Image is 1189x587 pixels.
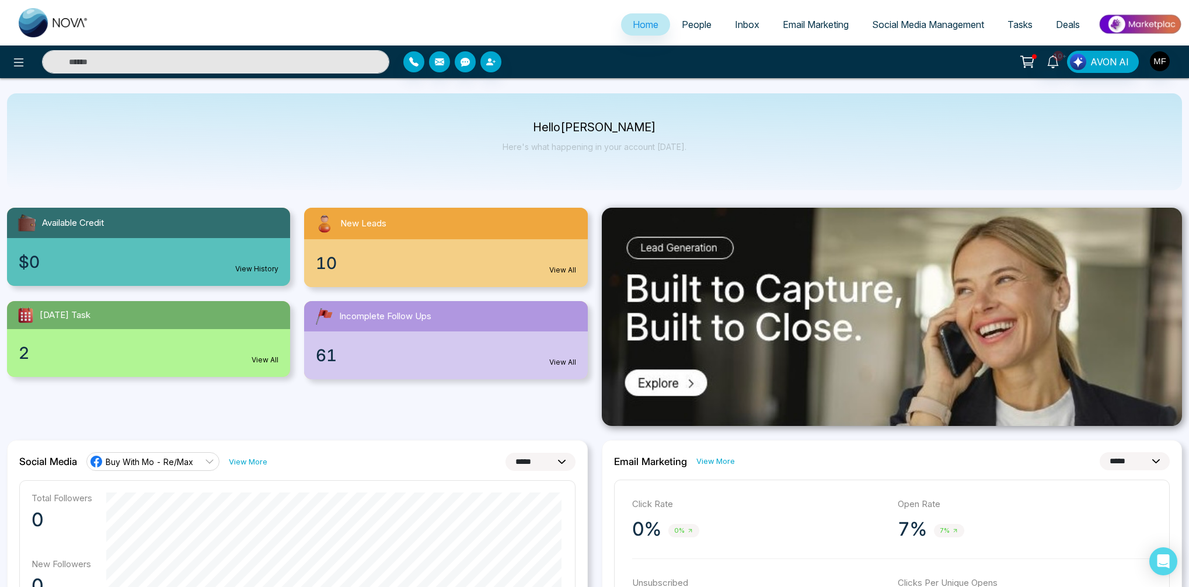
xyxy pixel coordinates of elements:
[297,208,594,287] a: New Leads10View All
[313,212,336,235] img: newLeads.svg
[1150,51,1170,71] img: User Avatar
[316,343,337,368] span: 61
[42,216,104,230] span: Available Credit
[503,123,686,132] p: Hello [PERSON_NAME]
[252,355,278,365] a: View All
[632,498,886,511] p: Click Rate
[1070,54,1086,70] img: Lead Flow
[229,456,267,467] a: View More
[1039,51,1067,71] a: 10+
[19,456,77,467] h2: Social Media
[1149,547,1177,575] div: Open Intercom Messenger
[16,306,35,324] img: todayTask.svg
[723,13,771,36] a: Inbox
[16,212,37,233] img: availableCredit.svg
[106,456,193,467] span: Buy With Mo - Re/Max
[297,301,594,379] a: Incomplete Follow Ups61View All
[32,492,92,504] p: Total Followers
[996,13,1044,36] a: Tasks
[898,518,927,541] p: 7%
[549,265,576,275] a: View All
[1044,13,1092,36] a: Deals
[316,251,337,275] span: 10
[872,19,984,30] span: Social Media Management
[602,208,1183,426] img: .
[40,309,90,322] span: [DATE] Task
[668,524,699,537] span: 0%
[32,558,92,569] p: New Followers
[670,13,723,36] a: People
[1090,55,1129,69] span: AVON AI
[1007,19,1033,30] span: Tasks
[1097,11,1182,37] img: Market-place.gif
[19,250,40,274] span: $0
[19,8,89,37] img: Nova CRM Logo
[1056,19,1080,30] span: Deals
[934,524,964,537] span: 7%
[621,13,670,36] a: Home
[696,456,735,467] a: View More
[340,217,386,230] span: New Leads
[339,310,431,323] span: Incomplete Follow Ups
[235,264,278,274] a: View History
[313,306,334,327] img: followUps.svg
[633,19,658,30] span: Home
[783,19,849,30] span: Email Marketing
[898,498,1152,511] p: Open Rate
[32,508,92,532] p: 0
[19,341,29,365] span: 2
[1053,51,1064,61] span: 10+
[614,456,687,467] h2: Email Marketing
[771,13,860,36] a: Email Marketing
[860,13,996,36] a: Social Media Management
[682,19,712,30] span: People
[503,142,686,152] p: Here's what happening in your account [DATE].
[549,357,576,368] a: View All
[735,19,759,30] span: Inbox
[1067,51,1139,73] button: AVON AI
[632,518,661,541] p: 0%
